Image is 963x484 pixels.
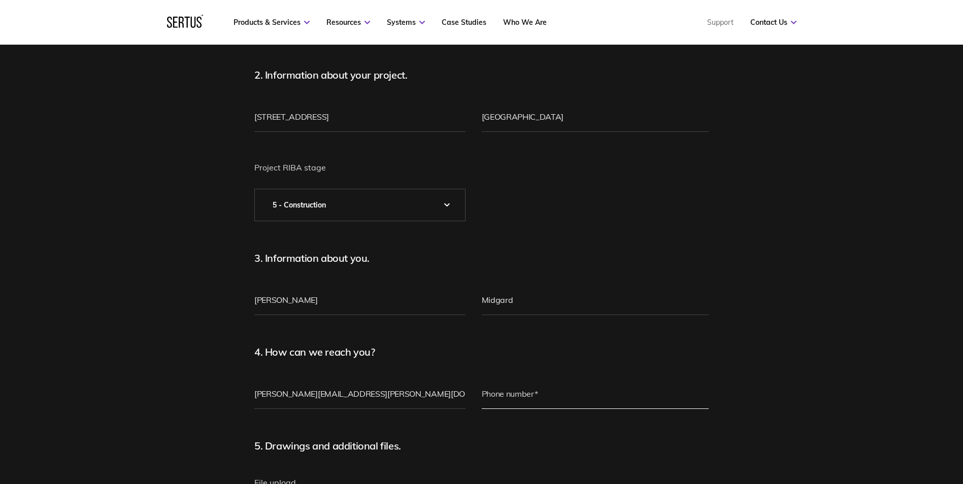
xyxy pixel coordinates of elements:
a: Products & Services [234,18,310,27]
span: 2. Information about your project. [254,68,407,81]
span: Project RIBA stage [254,162,326,172]
input: Project name** [254,101,466,132]
a: Support [707,18,734,27]
iframe: Chat Widget [780,366,963,484]
a: Who We Are [503,18,547,27]
a: Resources [326,18,370,27]
h2: 3. Information about you. [254,252,508,264]
input: Phone number* [482,378,709,409]
span: 5. Drawings and additional files. [254,439,401,452]
h2: 4. How can we reach you? [254,345,508,358]
a: Case Studies [442,18,486,27]
a: Systems [387,18,425,27]
a: Contact Us [750,18,796,27]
